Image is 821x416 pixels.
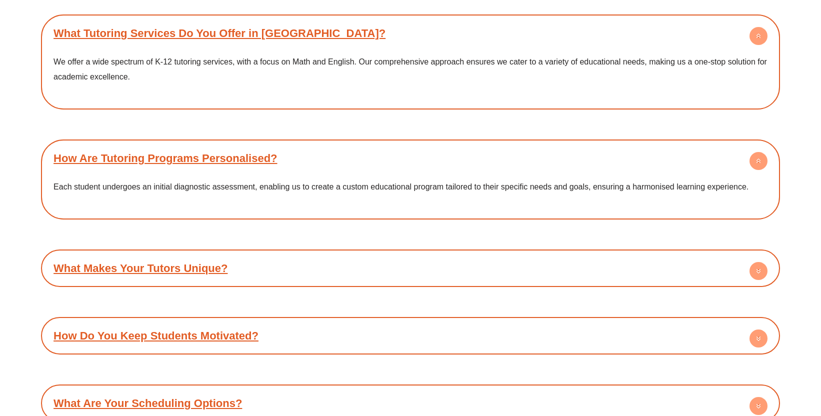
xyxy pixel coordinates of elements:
div: What Tutoring Services Do You Offer in [GEOGRAPHIC_DATA]? [46,19,775,47]
div: How Are Tutoring Programs Personalised? [46,144,775,172]
div: What Tutoring Services Do You Offer in [GEOGRAPHIC_DATA]? [46,47,775,104]
div: How Do You Keep Students Motivated? [46,322,775,349]
a: What Are Your Scheduling Options? [53,397,242,409]
a: How Are Tutoring Programs Personalised? [53,152,277,164]
div: What Makes Your Tutors Unique? [46,254,775,282]
a: What Makes Your Tutors Unique? [53,262,227,274]
a: How Do You Keep Students Motivated? [53,329,258,342]
span: Each student undergoes an initial diagnostic assessment, enabling us to create a custom education... [53,182,748,191]
span: We offer a wide spectrum of K-12 tutoring services, with a focus on Math and English. Our compreh... [53,57,767,81]
a: What Tutoring Services Do You Offer in [GEOGRAPHIC_DATA]? [53,27,385,39]
div: How Are Tutoring Programs Personalised? [46,172,775,214]
iframe: Chat Widget [654,303,821,416]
